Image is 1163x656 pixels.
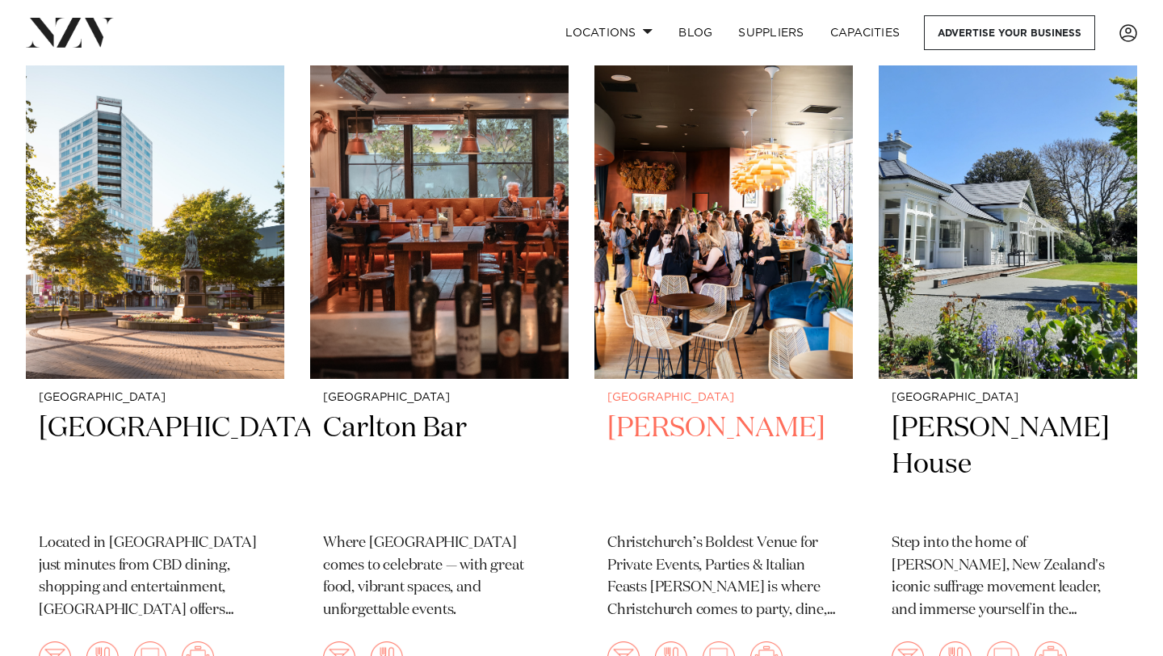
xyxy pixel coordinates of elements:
a: Advertise your business [924,15,1095,50]
h2: [PERSON_NAME] House [892,410,1124,519]
p: Christchurch’s Boldest Venue for Private Events, Parties & Italian Feasts [PERSON_NAME] is where ... [607,532,840,623]
img: nzv-logo.png [26,18,114,47]
a: SUPPLIERS [725,15,817,50]
p: Step into the home of [PERSON_NAME], New Zealand's iconic suffrage movement leader, and immerse y... [892,532,1124,623]
small: [GEOGRAPHIC_DATA] [39,392,271,404]
a: Capacities [817,15,913,50]
a: BLOG [665,15,725,50]
h2: [GEOGRAPHIC_DATA] [39,410,271,519]
h2: Carlton Bar [323,410,556,519]
small: [GEOGRAPHIC_DATA] [607,392,840,404]
p: Where [GEOGRAPHIC_DATA] comes to celebrate — with great food, vibrant spaces, and unforgettable e... [323,532,556,623]
a: Locations [552,15,665,50]
small: [GEOGRAPHIC_DATA] [892,392,1124,404]
p: Located in [GEOGRAPHIC_DATA] just minutes from CBD dining, shopping and entertainment, [GEOGRAPHI... [39,532,271,623]
h2: [PERSON_NAME] [607,410,840,519]
small: [GEOGRAPHIC_DATA] [323,392,556,404]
